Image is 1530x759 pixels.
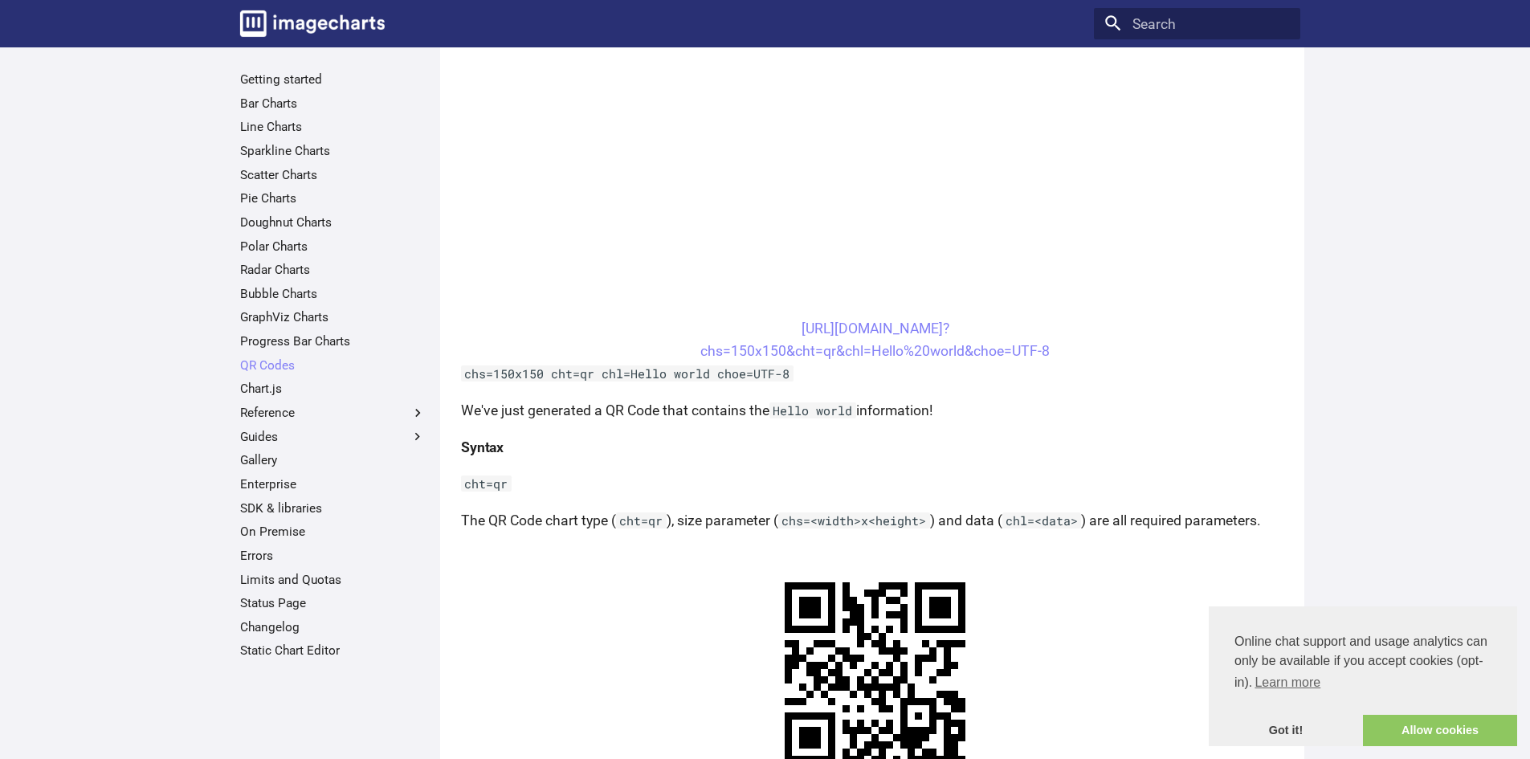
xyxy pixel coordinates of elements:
[1002,512,1082,528] code: chl=<data>
[240,643,426,659] a: Static Chart Editor
[240,190,426,206] a: Pie Charts
[461,365,794,382] code: chs=150x150 cht=qr chl=Hello world choe=UTF-8
[461,399,1290,422] p: We've just generated a QR Code that contains the information!
[240,95,426,111] a: Bar Charts
[1234,632,1491,695] span: Online chat support and usage analytics can only be available if you accept cookies (opt-in).
[240,571,426,587] a: Limits and Quotas
[1094,8,1300,40] input: Search
[240,333,426,349] a: Progress Bar Charts
[461,509,1290,532] p: The QR Code chart type ( ), size parameter ( ) and data ( ) are all required parameters.
[240,10,385,37] img: logo
[240,238,426,254] a: Polar Charts
[233,3,392,43] a: Image-Charts documentation
[240,500,426,516] a: SDK & libraries
[240,214,426,231] a: Doughnut Charts
[1209,715,1363,747] a: dismiss cookie message
[240,381,426,397] a: Chart.js
[240,262,426,278] a: Radar Charts
[240,119,426,135] a: Line Charts
[240,548,426,564] a: Errors
[240,405,426,421] label: Reference
[461,436,1290,459] h4: Syntax
[240,143,426,159] a: Sparkline Charts
[1363,715,1517,747] a: allow cookies
[240,524,426,540] a: On Premise
[240,71,426,88] a: Getting started
[769,402,856,418] code: Hello world
[700,320,1050,359] a: [URL][DOMAIN_NAME]?chs=150x150&cht=qr&chl=Hello%20world&choe=UTF-8
[240,166,426,182] a: Scatter Charts
[1209,606,1517,746] div: cookieconsent
[240,476,426,492] a: Enterprise
[240,309,426,325] a: GraphViz Charts
[240,595,426,611] a: Status Page
[461,475,512,492] code: cht=qr
[1252,671,1323,695] a: learn more about cookies
[240,357,426,373] a: QR Codes
[778,512,930,528] code: chs=<width>x<height>
[240,619,426,635] a: Changelog
[240,452,426,468] a: Gallery
[616,512,667,528] code: cht=qr
[240,428,426,444] label: Guides
[240,286,426,302] a: Bubble Charts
